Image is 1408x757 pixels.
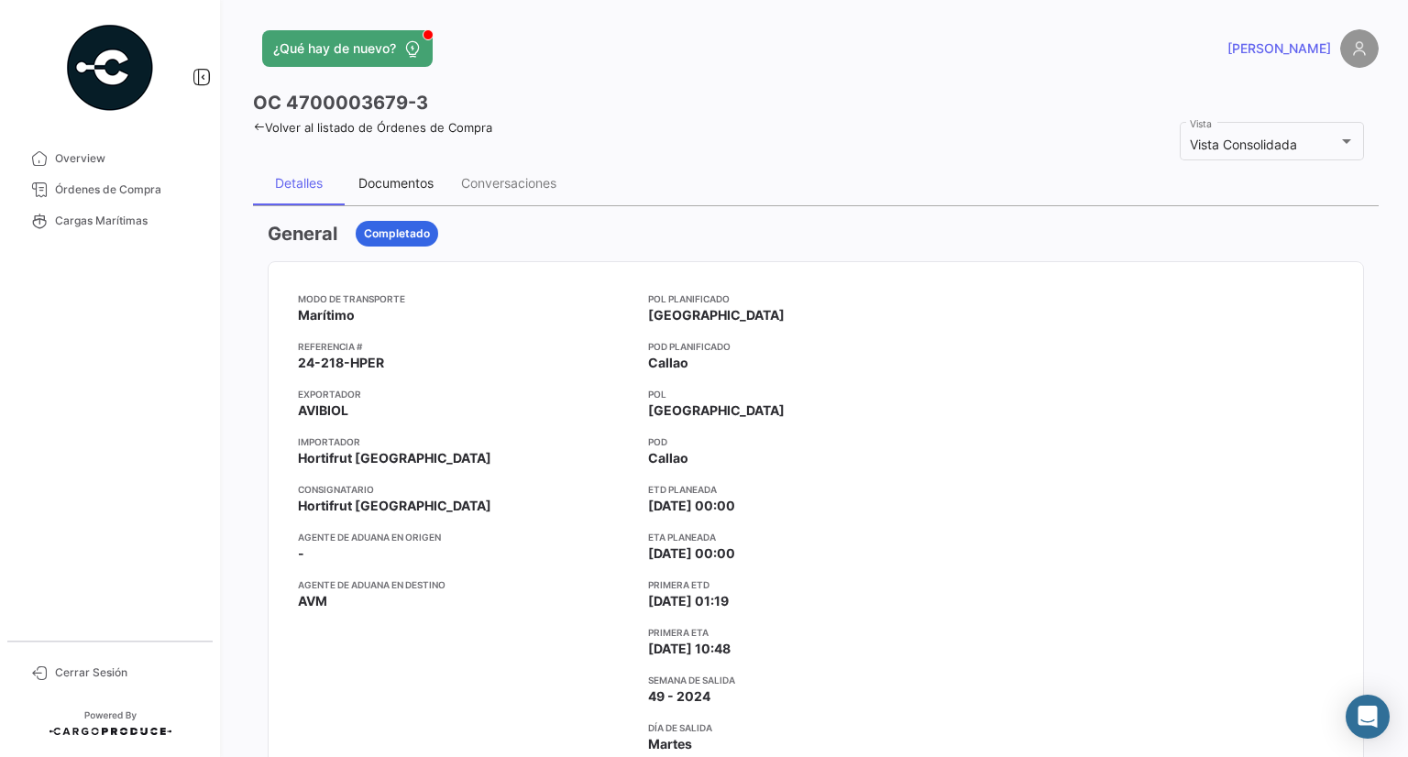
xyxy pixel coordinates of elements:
[648,687,710,706] span: 49 - 2024
[298,482,633,497] app-card-info-title: Consignatario
[648,339,984,354] app-card-info-title: POD Planificado
[262,30,433,67] button: ¿Qué hay de nuevo?
[364,225,430,242] span: Completado
[298,354,384,372] span: 24-218-HPER
[298,592,327,610] span: AVM
[253,120,492,135] a: Volver al listado de Órdenes de Compra
[253,90,428,115] h3: OC 4700003679-3
[275,175,323,191] div: Detalles
[15,205,205,236] a: Cargas Marítimas
[298,387,633,401] app-card-info-title: Exportador
[298,577,633,592] app-card-info-title: Agente de Aduana en Destino
[298,401,348,420] span: AVIBIOL
[298,530,633,544] app-card-info-title: Agente de Aduana en Origen
[298,306,355,324] span: Marítimo
[648,544,735,563] span: [DATE] 00:00
[273,39,396,58] span: ¿Qué hay de nuevo?
[64,22,156,114] img: powered-by.png
[648,434,984,449] app-card-info-title: POD
[55,664,198,681] span: Cerrar Sesión
[461,175,556,191] div: Conversaciones
[298,497,491,515] span: Hortifrut [GEOGRAPHIC_DATA]
[648,673,984,687] app-card-info-title: Semana de Salida
[648,592,729,610] span: [DATE] 01:19
[648,291,984,306] app-card-info-title: POL Planificado
[298,434,633,449] app-card-info-title: Importador
[298,449,491,467] span: Hortifrut [GEOGRAPHIC_DATA]
[268,221,337,247] h3: General
[648,625,984,640] app-card-info-title: Primera ETA
[1346,695,1390,739] div: Abrir Intercom Messenger
[648,387,984,401] app-card-info-title: POL
[648,482,984,497] app-card-info-title: ETD planeada
[648,401,785,420] span: [GEOGRAPHIC_DATA]
[15,174,205,205] a: Órdenes de Compra
[648,720,984,735] app-card-info-title: Día de Salida
[55,213,198,229] span: Cargas Marítimas
[15,143,205,174] a: Overview
[648,354,688,372] span: Callao
[1340,29,1379,68] img: placeholder-user.png
[358,175,434,191] div: Documentos
[298,339,633,354] app-card-info-title: Referencia #
[55,150,198,167] span: Overview
[648,530,984,544] app-card-info-title: ETA planeada
[648,640,731,658] span: [DATE] 10:48
[648,735,692,753] span: Martes
[298,291,633,306] app-card-info-title: Modo de Transporte
[648,577,984,592] app-card-info-title: Primera ETD
[648,497,735,515] span: [DATE] 00:00
[298,544,304,563] span: -
[648,306,785,324] span: [GEOGRAPHIC_DATA]
[1190,137,1297,152] span: Vista Consolidada
[648,449,688,467] span: Callao
[1227,39,1331,58] span: [PERSON_NAME]
[55,181,198,198] span: Órdenes de Compra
